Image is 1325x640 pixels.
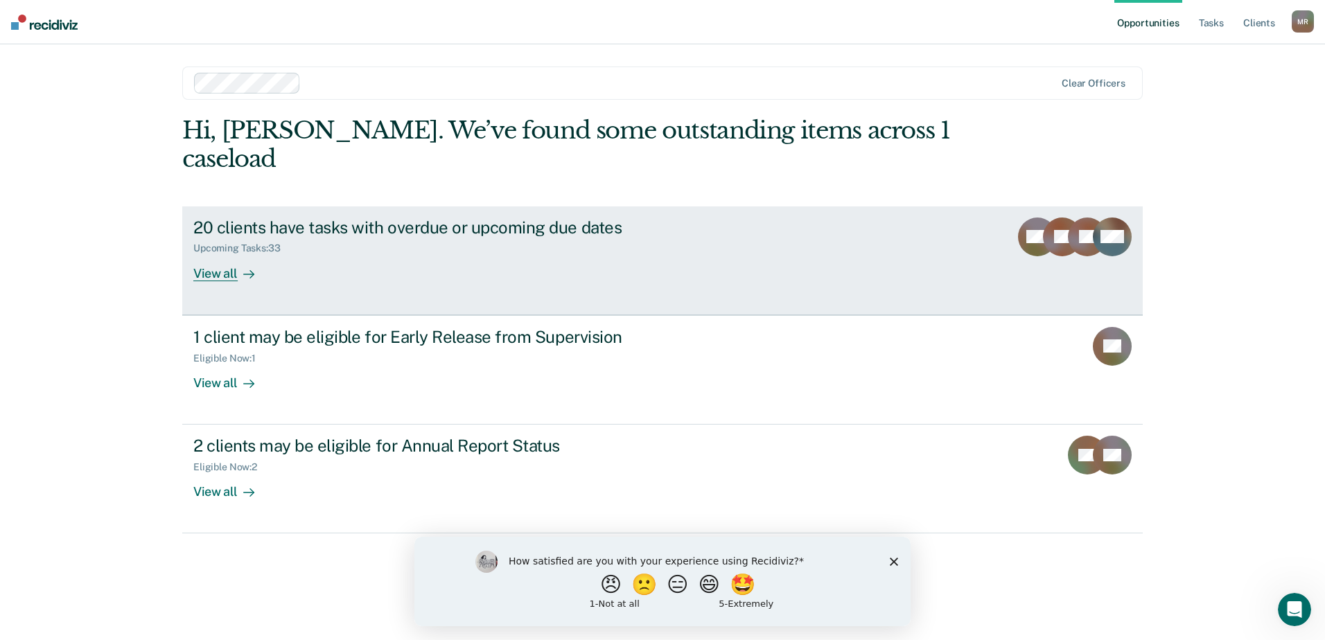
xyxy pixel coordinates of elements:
[1062,78,1125,89] div: Clear officers
[182,315,1143,425] a: 1 client may be eligible for Early Release from SupervisionEligible Now:1View all
[193,217,680,238] div: 20 clients have tasks with overdue or upcoming due dates
[193,242,292,254] div: Upcoming Tasks : 33
[193,461,268,473] div: Eligible Now : 2
[193,436,680,456] div: 2 clients may be eligible for Annual Report Status
[1278,593,1311,626] iframe: Intercom live chat
[182,206,1143,315] a: 20 clients have tasks with overdue or upcoming due datesUpcoming Tasks:33View all
[182,116,951,173] div: Hi, [PERSON_NAME]. We’ve found some outstanding items across 1 caseload
[414,537,911,626] iframe: Survey by Kim from Recidiviz
[193,364,271,391] div: View all
[182,425,1143,533] a: 2 clients may be eligible for Annual Report StatusEligible Now:2View all
[193,473,271,500] div: View all
[11,15,78,30] img: Recidiviz
[193,353,267,364] div: Eligible Now : 1
[193,254,271,281] div: View all
[1292,10,1314,33] div: M R
[1292,10,1314,33] button: MR
[193,327,680,347] div: 1 client may be eligible for Early Release from Supervision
